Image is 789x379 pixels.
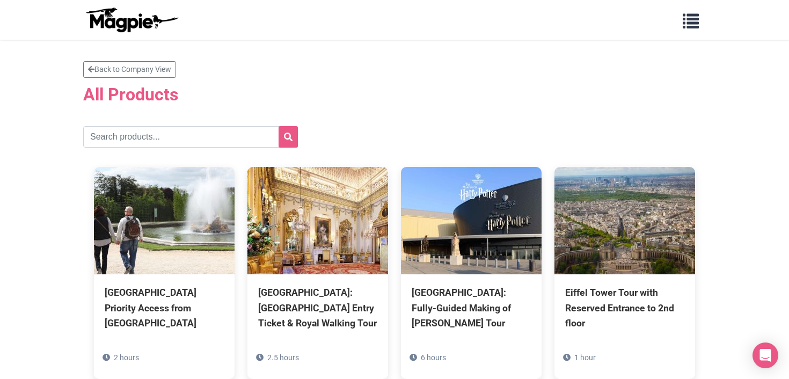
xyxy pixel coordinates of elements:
[94,167,235,274] img: Versailles Palace & Gardens Priority Access from Versailles
[554,167,695,274] img: Eiffel Tower Tour with Reserved Entrance to 2nd floor
[401,167,542,378] a: [GEOGRAPHIC_DATA]: Fully-Guided Making of [PERSON_NAME] Tour 6 hours
[554,167,695,378] a: Eiffel Tower Tour with Reserved Entrance to 2nd floor 1 hour
[753,342,778,368] div: Open Intercom Messenger
[83,7,180,33] img: logo-ab69f6fb50320c5b225c76a69d11143b.png
[105,285,224,330] div: [GEOGRAPHIC_DATA] Priority Access from [GEOGRAPHIC_DATA]
[83,84,706,105] h2: All Products
[258,285,377,330] div: [GEOGRAPHIC_DATA]: [GEOGRAPHIC_DATA] Entry Ticket & Royal Walking Tour
[574,353,596,362] span: 1 hour
[267,353,299,362] span: 2.5 hours
[94,167,235,378] a: [GEOGRAPHIC_DATA] Priority Access from [GEOGRAPHIC_DATA] 2 hours
[421,353,446,362] span: 6 hours
[247,167,388,274] img: London: Buckingham Palace Entry Ticket & Royal Walking Tour
[83,126,298,148] input: Search products...
[114,353,139,362] span: 2 hours
[401,167,542,274] img: London: Fully-Guided Making of Harry Potter Tour
[83,61,176,78] a: Back to Company View
[565,285,684,330] div: Eiffel Tower Tour with Reserved Entrance to 2nd floor
[412,285,531,330] div: [GEOGRAPHIC_DATA]: Fully-Guided Making of [PERSON_NAME] Tour
[247,167,388,378] a: [GEOGRAPHIC_DATA]: [GEOGRAPHIC_DATA] Entry Ticket & Royal Walking Tour 2.5 hours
